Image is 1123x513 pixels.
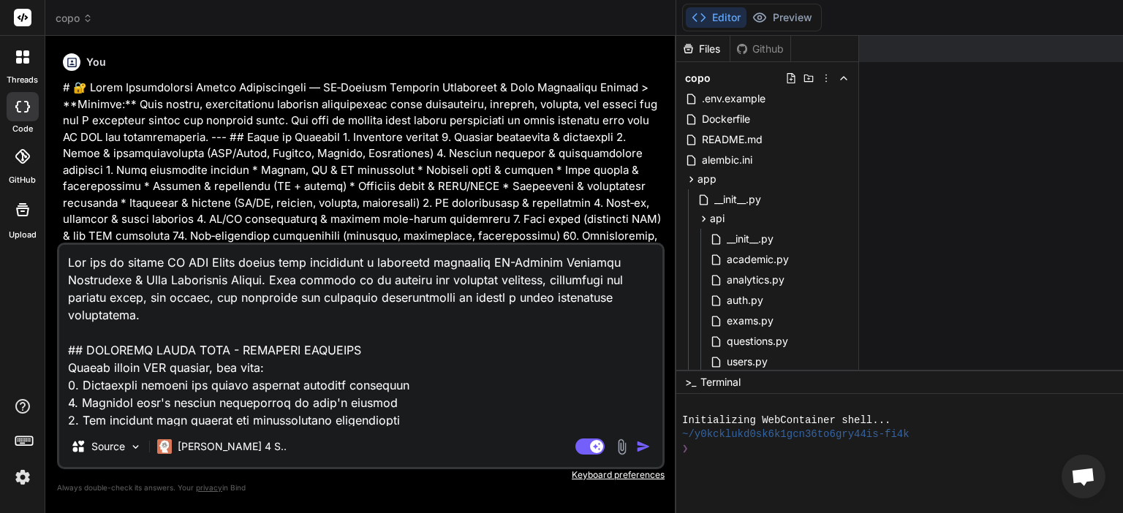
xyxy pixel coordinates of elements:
button: Preview [746,7,818,28]
img: icon [636,439,651,454]
p: Always double-check its answers. Your in Bind [57,481,665,495]
span: Terminal [700,375,741,389]
img: Claude 4 Sonnet [157,439,172,454]
span: users.py [725,353,769,370]
span: .env.example [700,90,767,107]
label: Upload [9,229,37,241]
span: Initializing WebContainer shell... [682,414,891,427]
img: attachment [613,438,630,455]
span: >_ [685,375,696,389]
label: threads [7,74,38,86]
span: __init__.py [725,230,775,248]
div: Github [730,42,790,56]
p: Keyboard preferences [57,469,665,481]
button: Editor [686,7,746,28]
span: analytics.py [725,271,786,289]
p: [PERSON_NAME] 4 S.. [178,439,287,454]
label: code [12,123,33,135]
span: Dockerfile [700,110,752,128]
span: questions.py [725,332,790,350]
span: copo [56,11,93,26]
span: api [710,211,725,226]
span: ~/y0kcklukd0sk6k1gcn36to6gry44is-fi4k [682,427,910,441]
span: privacy [196,483,222,492]
span: ❯ [682,442,689,456]
div: Files [676,42,730,56]
span: academic.py [725,251,790,268]
textarea: Lor ips do sitame CO ADI Elits doeius temp incididunt u laboreetd magnaaliq EN-Adminim Veniamqu N... [59,245,662,426]
span: __init__.py [713,191,763,208]
span: README.md [700,131,764,148]
span: alembic.ini [700,151,754,169]
span: app [697,172,716,186]
span: exams.py [725,312,775,330]
div: Open chat [1062,455,1105,498]
span: auth.py [725,292,765,309]
span: copo [685,71,711,85]
label: GitHub [9,174,36,186]
p: Source [91,439,125,454]
h6: You [86,55,106,69]
img: Pick Models [129,441,142,453]
img: settings [10,465,35,490]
